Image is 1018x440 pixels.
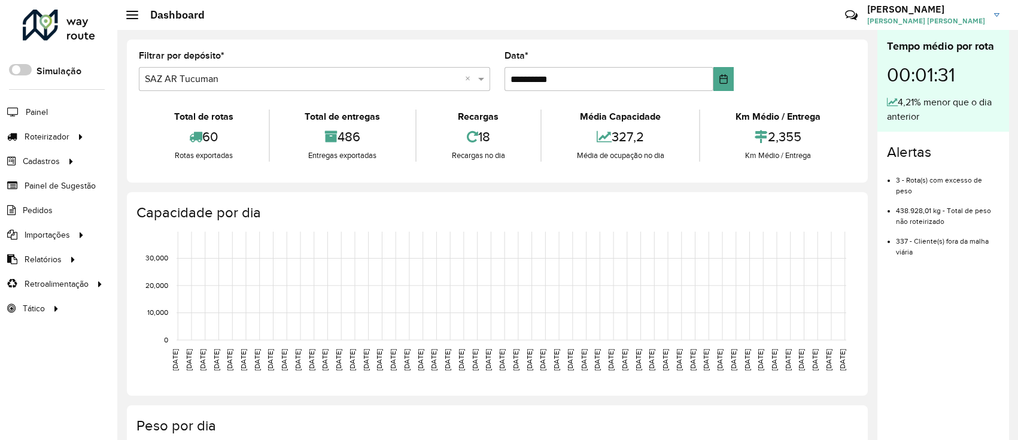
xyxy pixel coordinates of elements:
text: [DATE] [171,349,179,371]
div: Recargas no dia [420,150,537,162]
text: [DATE] [321,349,329,371]
text: 20,000 [145,281,168,289]
text: [DATE] [716,349,724,371]
text: [DATE] [403,349,411,371]
div: 2,355 [703,124,853,150]
text: [DATE] [185,349,193,371]
a: Contato Rápido [838,2,864,28]
text: [DATE] [239,349,247,371]
text: [DATE] [280,349,288,371]
text: [DATE] [797,349,805,371]
div: Entregas exportadas [273,150,413,162]
span: Retroalimentação [25,278,89,290]
text: [DATE] [811,349,819,371]
text: 30,000 [145,254,168,262]
text: [DATE] [702,349,710,371]
text: [DATE] [471,349,479,371]
div: 18 [420,124,537,150]
h2: Dashboard [138,8,205,22]
text: [DATE] [552,349,560,371]
text: [DATE] [784,349,792,371]
text: [DATE] [838,349,846,371]
text: [DATE] [634,349,642,371]
span: Importações [25,229,70,241]
text: [DATE] [335,349,342,371]
text: [DATE] [389,349,397,371]
text: [DATE] [566,349,574,371]
text: [DATE] [348,349,356,371]
span: Clear all [465,72,475,86]
text: [DATE] [226,349,233,371]
div: Recargas [420,110,537,124]
text: [DATE] [675,349,683,371]
text: [DATE] [266,349,274,371]
span: Cadastros [23,155,60,168]
text: [DATE] [430,349,437,371]
text: [DATE] [199,349,206,371]
li: 3 - Rota(s) com excesso de peso [896,166,999,196]
label: Simulação [37,64,81,78]
div: Rotas exportadas [142,150,266,162]
text: [DATE] [730,349,737,371]
div: 4,21% menor que o dia anterior [887,95,999,124]
text: [DATE] [593,349,601,371]
h4: Alertas [887,144,999,161]
div: 60 [142,124,266,150]
text: [DATE] [607,349,615,371]
text: [DATE] [539,349,546,371]
text: [DATE] [484,349,492,371]
text: [DATE] [580,349,588,371]
text: [DATE] [756,349,764,371]
h4: Peso por dia [136,417,856,435]
button: Choose Date [713,67,734,91]
text: [DATE] [621,349,628,371]
div: Km Médio / Entrega [703,150,853,162]
span: Painel [26,106,48,119]
text: [DATE] [212,349,220,371]
text: [DATE] [362,349,370,371]
div: 00:01:31 [887,54,999,95]
text: [DATE] [743,349,751,371]
div: 327,2 [545,124,697,150]
span: Pedidos [23,204,53,217]
h4: Capacidade por dia [136,204,856,221]
div: Total de rotas [142,110,266,124]
div: Média de ocupação no dia [545,150,697,162]
span: [PERSON_NAME] [PERSON_NAME] [867,16,985,26]
text: [DATE] [294,349,302,371]
text: 10,000 [147,309,168,317]
text: [DATE] [648,349,655,371]
text: [DATE] [525,349,533,371]
h3: [PERSON_NAME] [867,4,985,15]
div: 486 [273,124,413,150]
div: Média Capacidade [545,110,697,124]
text: [DATE] [770,349,778,371]
text: [DATE] [443,349,451,371]
text: [DATE] [457,349,465,371]
div: Km Médio / Entrega [703,110,853,124]
text: [DATE] [498,349,506,371]
span: Roteirizador [25,131,69,143]
text: [DATE] [375,349,383,371]
text: [DATE] [661,349,669,371]
label: Data [505,48,528,63]
li: 337 - Cliente(s) fora da malha viária [896,227,999,257]
text: [DATE] [825,349,832,371]
text: [DATE] [512,349,519,371]
text: 0 [164,336,168,344]
text: [DATE] [308,349,315,371]
div: Total de entregas [273,110,413,124]
text: [DATE] [417,349,424,371]
span: Painel de Sugestão [25,180,96,192]
div: Tempo médio por rota [887,38,999,54]
li: 438.928,01 kg - Total de peso não roteirizado [896,196,999,227]
text: [DATE] [253,349,261,371]
label: Filtrar por depósito [139,48,224,63]
text: [DATE] [689,349,697,371]
span: Tático [23,302,45,315]
span: Relatórios [25,253,62,266]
